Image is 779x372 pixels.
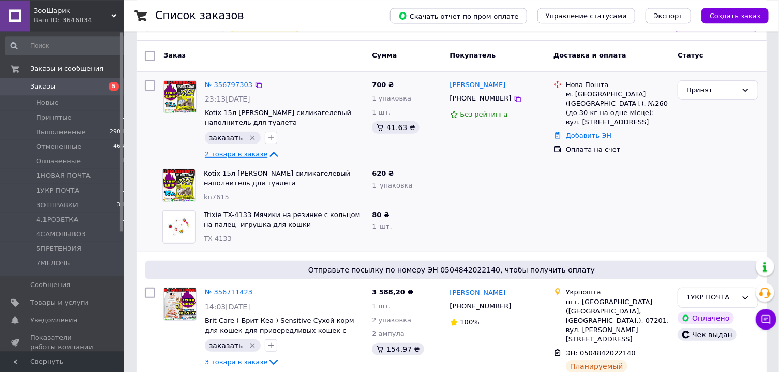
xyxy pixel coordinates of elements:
[36,156,81,166] span: Оплаченные
[36,142,81,151] span: Отмененные
[450,51,496,59] span: Покупатель
[149,264,754,275] span: Отправьте посылку по номеру ЭН 0504842022140, чтобы получить оплату
[163,287,197,320] a: Фото товару
[34,16,124,25] div: Ваш ID: 3646834
[566,297,669,344] div: пгт. [GEOGRAPHIC_DATA] ([GEOGRAPHIC_DATA], [GEOGRAPHIC_DATA].), 07201, вул. [PERSON_NAME][STREET_...
[204,169,350,187] a: Kotix 15л [PERSON_NAME] силикагелевый наполнитель для туалета
[756,309,776,330] button: Чат с покупателем
[205,302,250,310] span: 14:03[DATE]
[372,94,411,102] span: 1 упаковка
[109,82,119,91] span: 5
[372,121,419,133] div: 41.63 ₴
[113,142,128,151] span: 4640
[450,288,506,297] a: [PERSON_NAME]
[164,80,196,112] img: Фото товару
[566,131,611,139] a: Добавить ЭН
[36,230,86,239] span: 4САМОВЫВОЗ
[654,12,683,20] span: Экспорт
[204,234,232,242] span: TX-4133
[450,302,512,309] span: [PHONE_NUMBER]
[372,181,412,189] span: 1 упаковка
[36,215,78,224] span: 4.1РОЗЕТКА
[30,333,96,352] span: Показатели работы компании
[701,8,769,23] button: Создать заказ
[460,318,480,325] span: 100%
[372,316,411,323] span: 2 упаковка
[205,94,250,103] span: 23:13[DATE]
[553,51,626,59] span: Доставка и оплата
[164,288,196,320] img: Фото товару
[36,98,59,107] span: Новые
[372,108,391,116] span: 1 шт.
[209,133,243,141] span: заказать
[117,201,128,210] span: 347
[460,110,508,118] span: Без рейтинга
[398,11,519,20] span: Скачать отчет по пром-оплате
[204,210,361,228] a: Trixie TX-4133 Мячики на резинке с кольцом на палец -игрушка для кошки
[205,150,267,158] span: 2 товара в заказе
[372,169,394,177] span: 620 ₴
[678,328,737,340] div: Чек выдан
[205,316,354,343] a: Brit Care ( Брит Кеа ) Sensitive Сухой корм для кошек для привередливых кошек с чувствительным пи...
[205,108,351,126] a: Kotix 15л [PERSON_NAME] силикагелевый наполнитель для туалета
[30,316,77,325] span: Уведомления
[646,8,691,23] button: Экспорт
[30,298,88,307] span: Товары и услуги
[205,80,252,88] a: № 356797303
[372,51,397,59] span: Сумма
[36,259,70,268] span: 7МЕЛОЧЬ
[204,193,229,201] span: kn7615
[686,292,737,303] div: 1УКР ПОЧТА
[163,51,186,59] span: Заказ
[372,80,394,88] span: 700 ₴
[163,169,195,201] img: Фото товару
[36,186,79,195] span: 1УКР ПОЧТА
[566,89,669,127] div: м. [GEOGRAPHIC_DATA] ([GEOGRAPHIC_DATA].), №260 (до 30 кг на одне місце): вул. [STREET_ADDRESS]
[30,280,70,290] span: Сообщения
[205,288,252,295] a: № 356711423
[686,84,737,95] div: Принят
[710,12,760,20] span: Создать заказ
[678,311,733,324] div: Оплачено
[372,288,413,295] span: 3 588,20 ₴
[209,341,243,349] span: заказать
[155,9,244,22] h1: Список заказов
[372,210,389,218] span: 80 ₴
[163,210,195,242] img: Фото товару
[372,222,392,230] span: 1 шт.
[691,11,769,19] a: Создать заказ
[34,6,111,16] span: ЗооШарик
[372,342,424,355] div: 154.97 ₴
[36,201,78,210] span: 3ОТПРАВКИ
[566,287,669,296] div: Укрпошта
[372,302,391,309] span: 1 шт.
[30,82,55,91] span: Заказы
[30,64,103,74] span: Заказы и сообщения
[450,80,506,90] a: [PERSON_NAME]
[248,133,257,141] svg: Удалить метку
[546,12,627,20] span: Управление статусами
[36,171,91,180] span: 1НОВАЯ ПОЧТА
[248,341,257,349] svg: Удалить метку
[566,80,669,89] div: Нова Пошта
[566,349,636,356] span: ЭН: 0504842022140
[163,80,197,113] a: Фото товару
[566,360,627,372] div: Планируемый
[537,8,635,23] button: Управление статусами
[450,94,512,102] span: [PHONE_NUMBER]
[36,127,86,137] span: Выполненные
[205,357,280,365] a: 3 товара в заказе
[205,150,280,158] a: 2 товара в заказе
[36,113,72,122] span: Принятые
[205,357,267,365] span: 3 товара в заказе
[5,36,129,55] input: Поиск
[372,329,405,337] span: 2 ампула
[390,8,527,23] button: Скачать отчет по пром-оплате
[678,51,703,59] span: Статус
[110,127,128,137] span: 29046
[36,244,81,253] span: 5ПРЕТЕНЗИЯ
[566,145,669,154] div: Оплата на счет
